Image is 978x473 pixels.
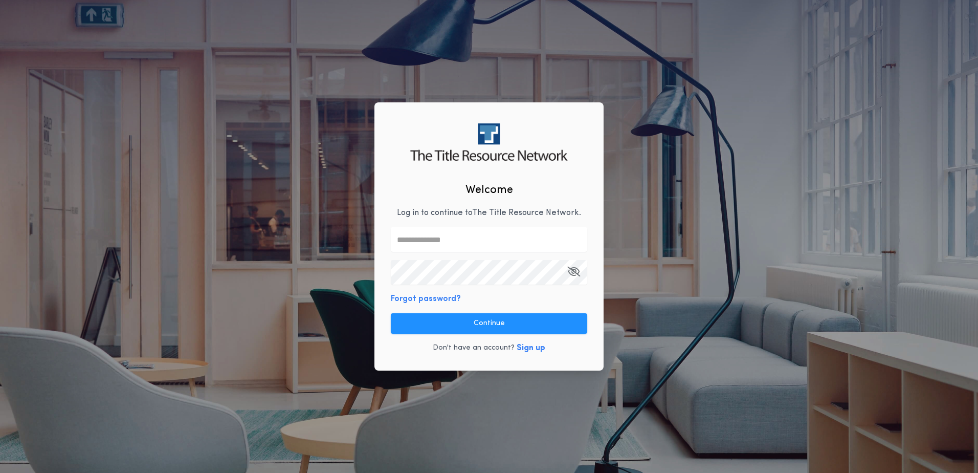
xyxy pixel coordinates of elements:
[391,313,587,334] button: Continue
[391,293,461,305] button: Forgot password?
[567,260,580,285] button: Open Keeper Popup
[433,343,515,353] p: Don't have an account?
[397,207,581,219] p: Log in to continue to The Title Resource Network .
[465,182,513,199] h2: Welcome
[391,260,587,285] input: Open Keeper Popup
[410,123,567,161] img: logo
[569,233,581,246] keeper-lock: Open Keeper Popup
[517,342,545,354] button: Sign up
